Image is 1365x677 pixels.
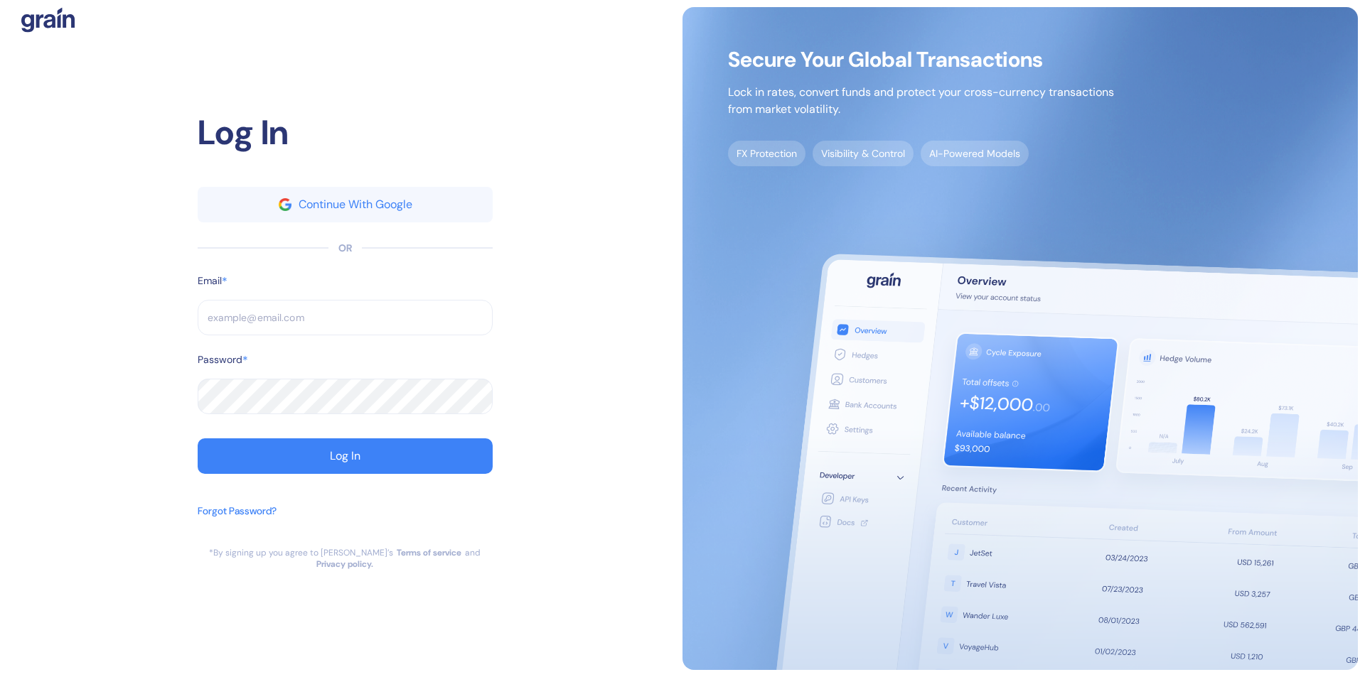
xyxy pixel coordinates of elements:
[921,141,1029,166] span: AI-Powered Models
[21,7,75,33] img: logo
[728,141,805,166] span: FX Protection
[209,547,393,558] div: *By signing up you agree to [PERSON_NAME]’s
[682,7,1358,670] img: signup-main-image
[338,241,352,256] div: OR
[198,187,493,222] button: googleContinue With Google
[198,497,277,547] button: Forgot Password?
[316,558,373,570] a: Privacy policy.
[198,504,277,519] div: Forgot Password?
[198,438,493,474] button: Log In
[728,84,1114,118] p: Lock in rates, convert funds and protect your cross-currency transactions from market volatility.
[299,199,412,210] div: Continue With Google
[279,198,291,211] img: google
[198,352,242,367] label: Password
[465,547,481,558] div: and
[728,53,1114,67] span: Secure Your Global Transactions
[198,300,493,335] input: example@email.com
[198,107,493,158] div: Log In
[397,547,461,558] a: Terms of service
[330,450,360,462] div: Log In
[813,141,914,166] span: Visibility & Control
[198,273,222,288] label: Email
